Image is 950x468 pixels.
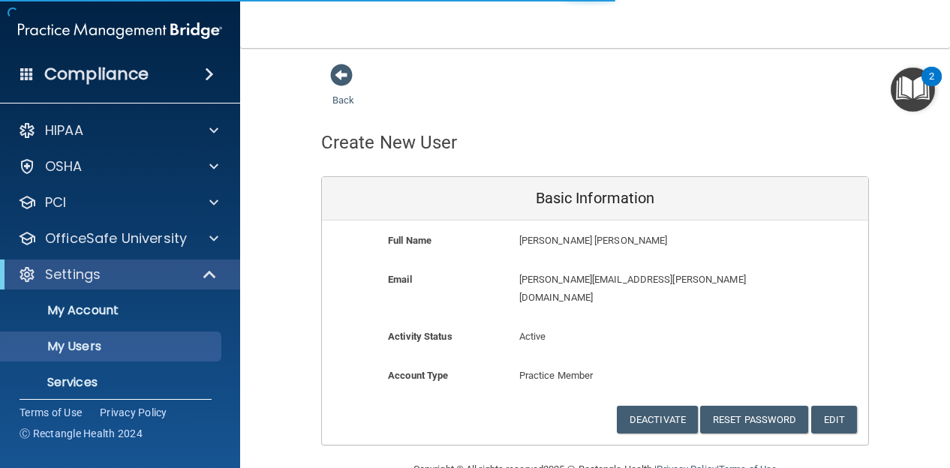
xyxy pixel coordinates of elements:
[875,364,932,421] iframe: Drift Widget Chat Controller
[519,232,759,250] p: [PERSON_NAME] [PERSON_NAME]
[18,265,218,283] a: Settings
[20,426,143,441] span: Ⓒ Rectangle Health 2024
[332,76,354,106] a: Back
[929,76,934,96] div: 2
[18,157,218,175] a: OSHA
[700,406,808,433] button: Reset Password
[18,16,222,46] img: PMB logo
[100,405,167,420] a: Privacy Policy
[45,193,66,211] p: PCI
[617,406,698,433] button: Deactivate
[45,229,187,247] p: OfficeSafe University
[519,367,672,385] p: Practice Member
[45,121,83,139] p: HIPAA
[388,331,452,342] b: Activity Status
[45,265,101,283] p: Settings
[18,229,218,247] a: OfficeSafe University
[811,406,857,433] button: Edit
[321,133,458,152] h4: Create New User
[10,375,215,390] p: Services
[18,193,218,211] a: PCI
[10,303,215,318] p: My Account
[45,157,83,175] p: OSHA
[388,274,412,285] b: Email
[10,339,215,354] p: My Users
[322,177,868,220] div: Basic Information
[388,370,448,381] b: Account Type
[519,328,672,346] p: Active
[18,121,218,139] a: HIPAA
[519,271,759,307] p: [PERSON_NAME][EMAIL_ADDRESS][PERSON_NAME][DOMAIN_NAME]
[20,405,82,420] a: Terms of Use
[388,235,431,246] b: Full Name
[891,67,935,112] button: Open Resource Center, 2 new notifications
[44,64,149,85] h4: Compliance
